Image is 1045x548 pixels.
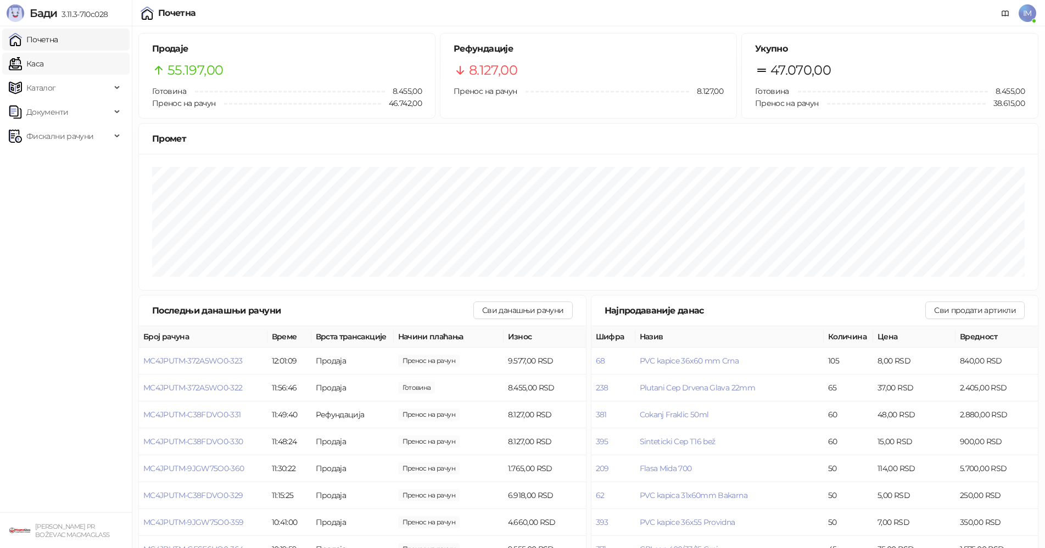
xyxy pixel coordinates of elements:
span: 8.127,00 [689,85,723,97]
td: Продаја [311,374,394,401]
td: 105 [824,348,873,374]
div: Најпродаваније данас [605,304,926,317]
span: Каталог [26,77,56,99]
span: 8.455,00 [988,85,1025,97]
td: Рефундација [311,401,394,428]
button: MC4JPUTM-9JGW75O0-360 [143,463,244,473]
td: 5,00 RSD [873,482,955,509]
span: Пренос на рачун [454,86,517,96]
td: 8,00 RSD [873,348,955,374]
span: 47.070,00 [770,60,831,81]
td: Продаја [311,428,394,455]
td: Продаја [311,482,394,509]
span: Готовина [755,86,789,96]
span: MC4JPUTM-9JGW75O0-359 [143,517,244,527]
th: Вредност [955,326,1038,348]
button: MC4JPUTM-372A5WO0-322 [143,383,243,393]
a: Почетна [9,29,58,51]
td: 12:01:09 [267,348,311,374]
span: 8.455,00 [385,85,422,97]
div: Почетна [158,9,196,18]
td: 50 [824,482,873,509]
button: Cokanj Fraklic 50ml [640,410,709,420]
button: Flasa Mida 700 [640,463,692,473]
span: 55.197,00 [167,60,223,81]
button: MC4JPUTM-372A5WO0-323 [143,356,243,366]
td: 8.127,00 RSD [504,401,586,428]
div: Промет [152,132,1025,146]
td: 15,00 RSD [873,428,955,455]
td: 2.405,00 RSD [955,374,1038,401]
span: Бади [30,7,57,20]
button: MC4JPUTM-C38FDVO0-329 [143,490,243,500]
td: 114,00 RSD [873,455,955,482]
span: IM [1019,4,1036,22]
td: 5.700,00 RSD [955,455,1038,482]
td: 10:41:00 [267,509,311,536]
th: Износ [504,326,586,348]
td: Продаја [311,509,394,536]
span: Пренос на рачун [755,98,818,108]
span: 6.918,00 [398,489,460,501]
button: 68 [596,356,605,366]
td: 11:56:46 [267,374,311,401]
span: 46.742,00 [381,97,422,109]
span: 9.577,00 [398,355,460,367]
button: 62 [596,490,605,500]
th: Врста трансакције [311,326,394,348]
span: 1.765,00 [398,462,460,474]
td: 250,00 RSD [955,482,1038,509]
button: 209 [596,463,609,473]
button: 393 [596,517,608,527]
span: MC4JPUTM-C38FDVO0-330 [143,437,243,446]
img: Logo [7,4,24,22]
td: 48,00 RSD [873,401,955,428]
th: Назив [635,326,824,348]
span: 8.127,00 [398,409,460,421]
span: Фискални рачуни [26,125,93,147]
button: PVC kapica 31x60mm Bakarna [640,490,747,500]
td: 11:49:40 [267,401,311,428]
td: 9.577,00 RSD [504,348,586,374]
td: 60 [824,401,873,428]
div: Последњи данашњи рачуни [152,304,473,317]
td: 8.127,00 RSD [504,428,586,455]
td: 7,00 RSD [873,509,955,536]
td: 11:15:25 [267,482,311,509]
td: 840,00 RSD [955,348,1038,374]
button: PVC kapice 36x60 mm Crna [640,356,739,366]
h5: Продаје [152,42,422,55]
th: Број рачуна [139,326,267,348]
td: 60 [824,428,873,455]
td: 1.765,00 RSD [504,455,586,482]
td: 65 [824,374,873,401]
span: 3.11.3-710c028 [57,9,108,19]
button: Sinteticki Cep T16 bež [640,437,716,446]
td: 6.918,00 RSD [504,482,586,509]
td: 2.880,00 RSD [955,401,1038,428]
span: Документи [26,101,68,123]
h5: Укупно [755,42,1025,55]
td: 11:30:22 [267,455,311,482]
small: [PERSON_NAME] PR BOŽEVAC MAGMAGLASS [35,523,109,539]
h5: Рефундације [454,42,723,55]
td: 11:48:24 [267,428,311,455]
td: 900,00 RSD [955,428,1038,455]
span: 8.127,00 [398,435,460,448]
button: Сви продати артикли [925,301,1025,319]
td: 50 [824,509,873,536]
td: 50 [824,455,873,482]
button: MC4JPUTM-C38FDVO0-331 [143,410,241,420]
th: Цена [873,326,955,348]
button: PVC kapice 36x55 Providna [640,517,735,527]
th: Начини плаћања [394,326,504,348]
